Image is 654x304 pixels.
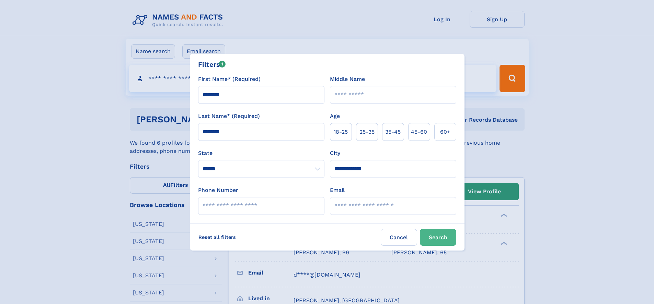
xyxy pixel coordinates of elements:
[381,229,417,246] label: Cancel
[330,112,340,120] label: Age
[198,59,226,70] div: Filters
[194,229,240,245] label: Reset all filters
[198,112,260,120] label: Last Name* (Required)
[411,128,427,136] span: 45‑60
[198,149,324,157] label: State
[359,128,375,136] span: 25‑35
[334,128,348,136] span: 18‑25
[330,186,345,194] label: Email
[440,128,450,136] span: 60+
[330,75,365,83] label: Middle Name
[330,149,340,157] label: City
[385,128,401,136] span: 35‑45
[198,186,238,194] label: Phone Number
[420,229,456,246] button: Search
[198,75,261,83] label: First Name* (Required)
